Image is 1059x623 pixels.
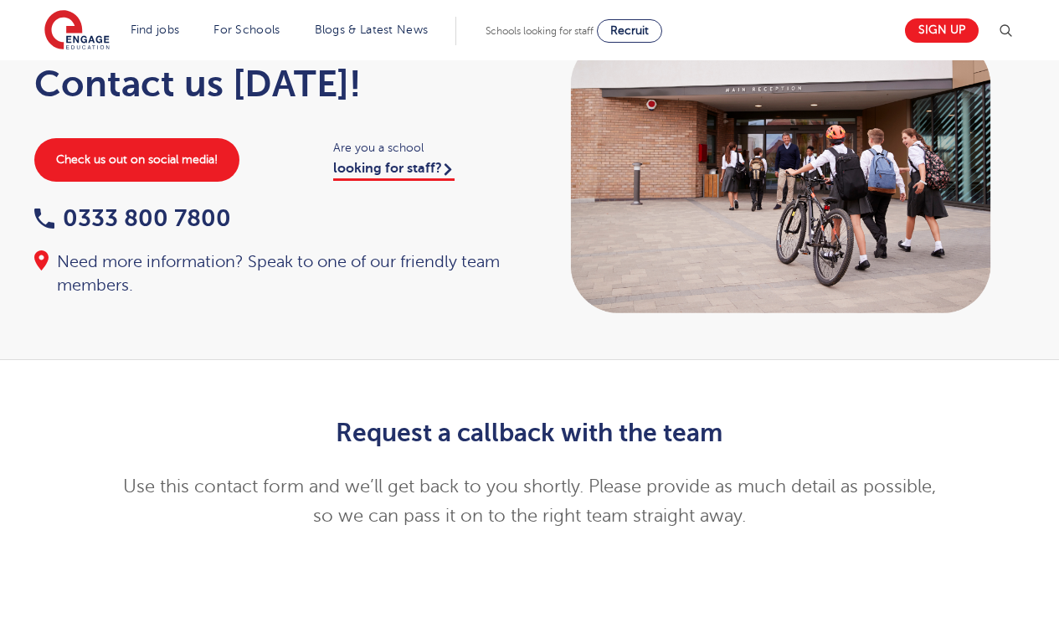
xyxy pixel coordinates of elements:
[333,161,455,181] a: looking for staff?
[34,250,513,297] div: Need more information? Speak to one of our friendly team members.
[34,63,513,105] h1: Contact us [DATE]!
[486,25,594,37] span: Schools looking for staff
[213,23,280,36] a: For Schools
[333,138,513,157] span: Are you a school
[119,419,940,447] h2: Request a callback with the team
[610,24,649,37] span: Recruit
[597,19,662,43] a: Recruit
[123,476,936,526] span: Use this contact form and we’ll get back to you shortly. Please provide as much detail as possibl...
[131,23,180,36] a: Find jobs
[44,10,110,52] img: Engage Education
[34,138,239,182] a: Check us out on social media!
[905,18,979,43] a: Sign up
[315,23,429,36] a: Blogs & Latest News
[34,205,231,231] a: 0333 800 7800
